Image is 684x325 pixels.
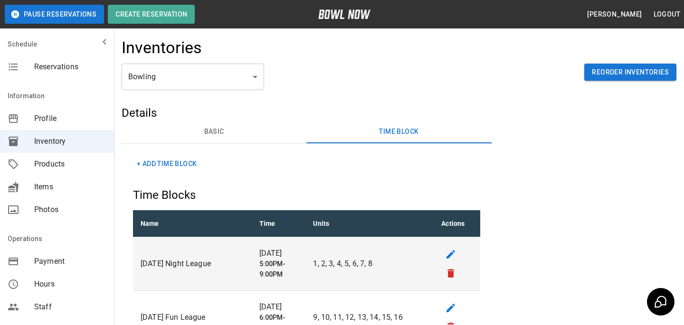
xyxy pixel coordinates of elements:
[318,9,370,19] img: logo
[133,210,252,237] th: Name
[5,5,104,24] button: Pause Reservations
[259,301,298,313] p: [DATE]
[259,248,298,259] p: [DATE]
[34,256,106,267] span: Payment
[133,187,480,203] h5: Time Blocks
[34,61,106,73] span: Reservations
[434,210,480,237] th: Actions
[122,38,202,58] h4: Inventories
[141,312,244,323] p: [DATE] Fun League
[306,121,491,143] button: Time Block
[34,158,106,170] span: Products
[133,155,200,173] button: + Add Time Block
[122,105,492,121] h5: Details
[252,210,306,237] th: Time
[122,64,264,90] div: Bowling
[141,258,244,269] p: [DATE] Night League
[584,64,676,81] button: Reorder Inventories
[650,6,684,23] button: Logout
[122,121,306,143] button: Basic
[583,6,646,23] button: [PERSON_NAME]
[313,312,426,323] p: 9, 10, 11, 12, 13, 14, 15, 16
[122,121,492,143] div: basic tabs example
[441,298,460,317] button: edit
[34,136,106,147] span: Inventory
[313,258,426,269] p: 1, 2, 3, 4, 5, 6, 7, 8
[441,264,460,283] button: remove
[259,259,298,280] h6: 5:00PM-9:00PM
[34,204,106,215] span: Photos
[34,113,106,124] span: Profile
[305,210,434,237] th: Units
[441,245,460,264] button: edit
[108,5,195,24] button: Create Reservation
[34,301,106,313] span: Staff
[34,181,106,193] span: Items
[34,279,106,290] span: Hours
